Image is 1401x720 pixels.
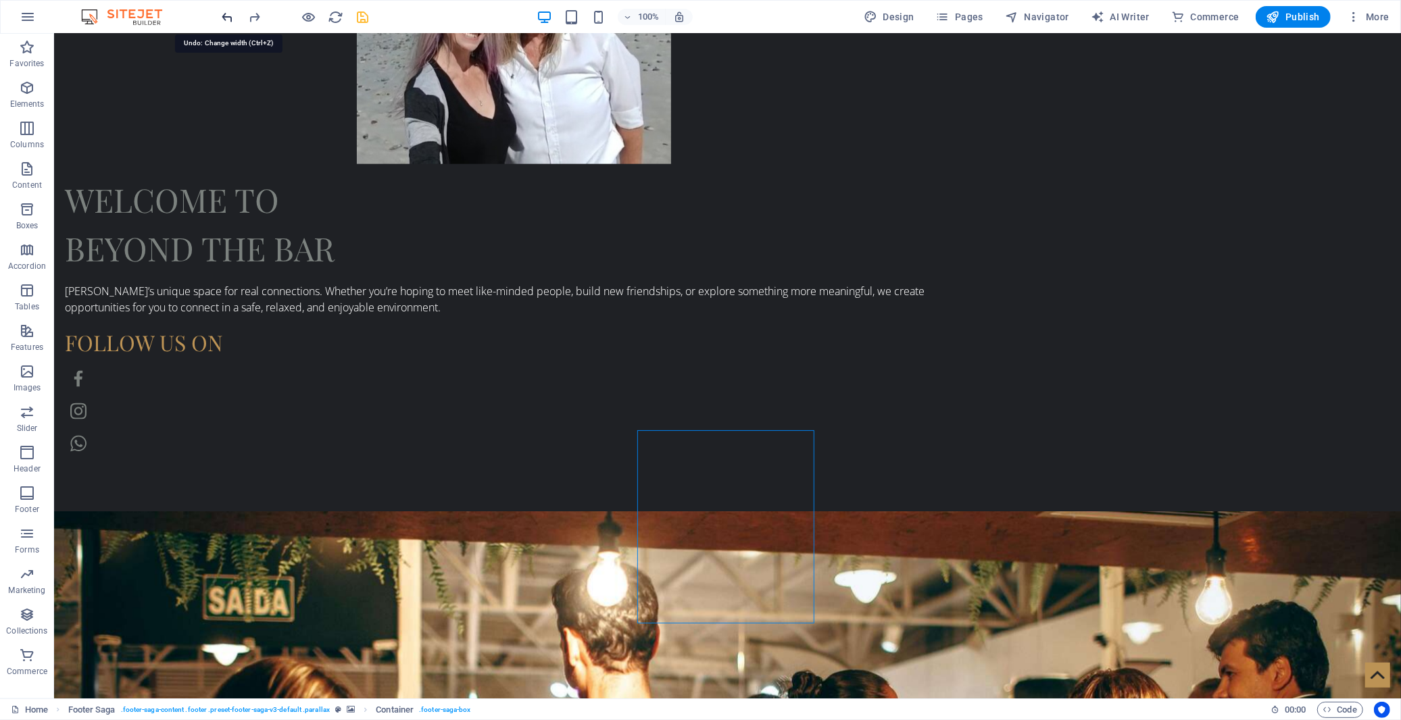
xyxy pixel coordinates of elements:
button: reload [328,9,344,25]
span: Click to select. Double-click to edit [68,702,116,718]
button: 100% [618,9,666,25]
span: 00 00 [1285,702,1306,718]
button: Code [1317,702,1363,718]
img: Editor Logo [78,9,179,25]
button: Publish [1256,6,1331,28]
button: Design [858,6,920,28]
p: Accordion [8,261,46,272]
a: Click to cancel selection. Double-click to open Pages [11,702,48,718]
i: On resize automatically adjust zoom level to fit chosen device. [673,11,685,23]
i: Save (Ctrl+S) [355,9,371,25]
h6: Session time [1271,702,1306,718]
span: More [1347,10,1390,24]
button: redo [247,9,263,25]
button: undo [220,9,236,25]
span: : [1294,704,1296,715]
button: Usercentrics [1374,702,1390,718]
p: Content [12,180,42,190]
span: Design [864,10,914,24]
p: Header [14,463,41,474]
span: Click to select. Double-click to edit [376,702,414,718]
i: This element contains a background [347,706,355,713]
button: Pages [931,6,989,28]
p: Columns [10,139,44,150]
p: Marketing [8,585,45,596]
span: Code [1323,702,1357,718]
p: Tables [15,301,39,312]
i: Reload page [328,9,344,25]
span: Publish [1267,10,1320,24]
p: Commerce [7,666,47,677]
h6: 100% [638,9,660,25]
button: AI Writer [1085,6,1155,28]
p: Elements [10,99,45,109]
p: Boxes [16,220,39,231]
p: Footer [15,504,39,515]
i: This element is a customizable preset [335,706,341,713]
span: . footer-saga-content .footer .preset-footer-saga-v3-default .parallax [121,702,330,718]
button: save [355,9,371,25]
p: Features [11,342,43,353]
span: Navigator [1005,10,1069,24]
nav: breadcrumb [68,702,471,718]
span: AI Writer [1091,10,1150,24]
p: Images [14,382,41,393]
p: Collections [6,625,47,636]
button: More [1342,6,1395,28]
p: Forms [15,544,39,555]
span: Commerce [1171,10,1239,24]
i: Redo: Change width (Ctrl+Y, ⌘+Y) [247,9,263,25]
div: Design (Ctrl+Alt+Y) [858,6,920,28]
span: Pages [936,10,983,24]
button: Navigator [1000,6,1075,28]
p: Favorites [9,58,44,69]
span: . footer-saga-box [419,702,471,718]
p: Slider [17,423,38,434]
button: Commerce [1166,6,1245,28]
